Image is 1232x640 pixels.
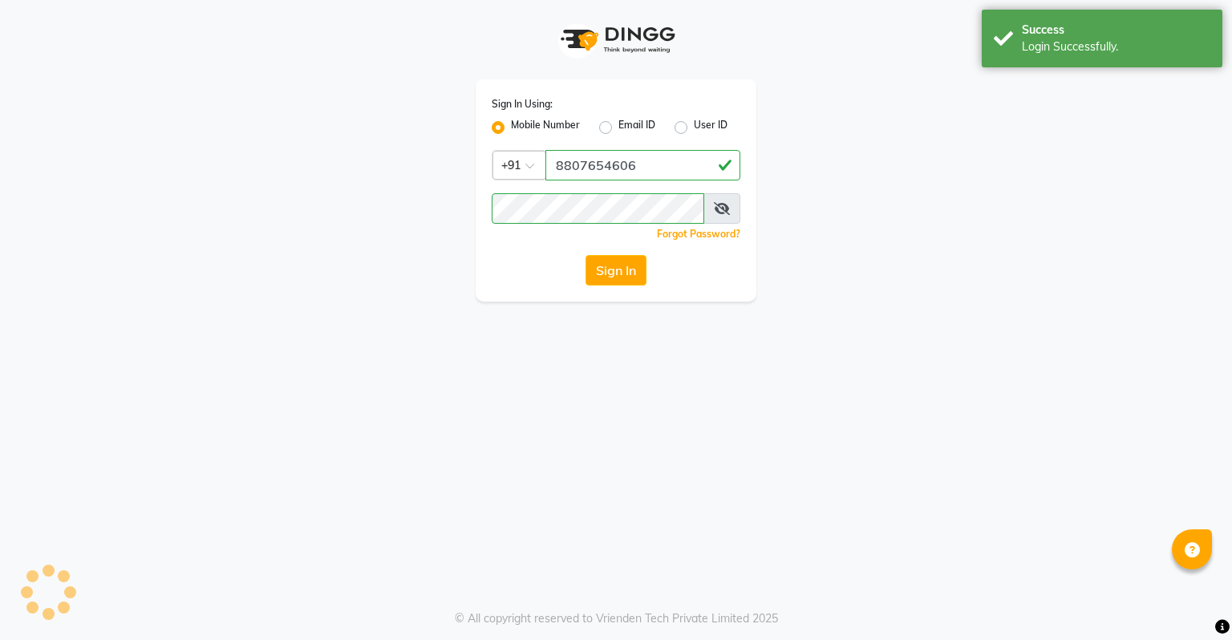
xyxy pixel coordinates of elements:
[511,118,580,137] label: Mobile Number
[545,150,740,180] input: Username
[618,118,655,137] label: Email ID
[694,118,727,137] label: User ID
[552,16,680,63] img: logo1.svg
[492,193,704,224] input: Username
[1022,38,1210,55] div: Login Successfully.
[586,255,646,286] button: Sign In
[492,97,553,111] label: Sign In Using:
[657,228,740,240] a: Forgot Password?
[1165,576,1216,624] iframe: chat widget
[1022,22,1210,38] div: Success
